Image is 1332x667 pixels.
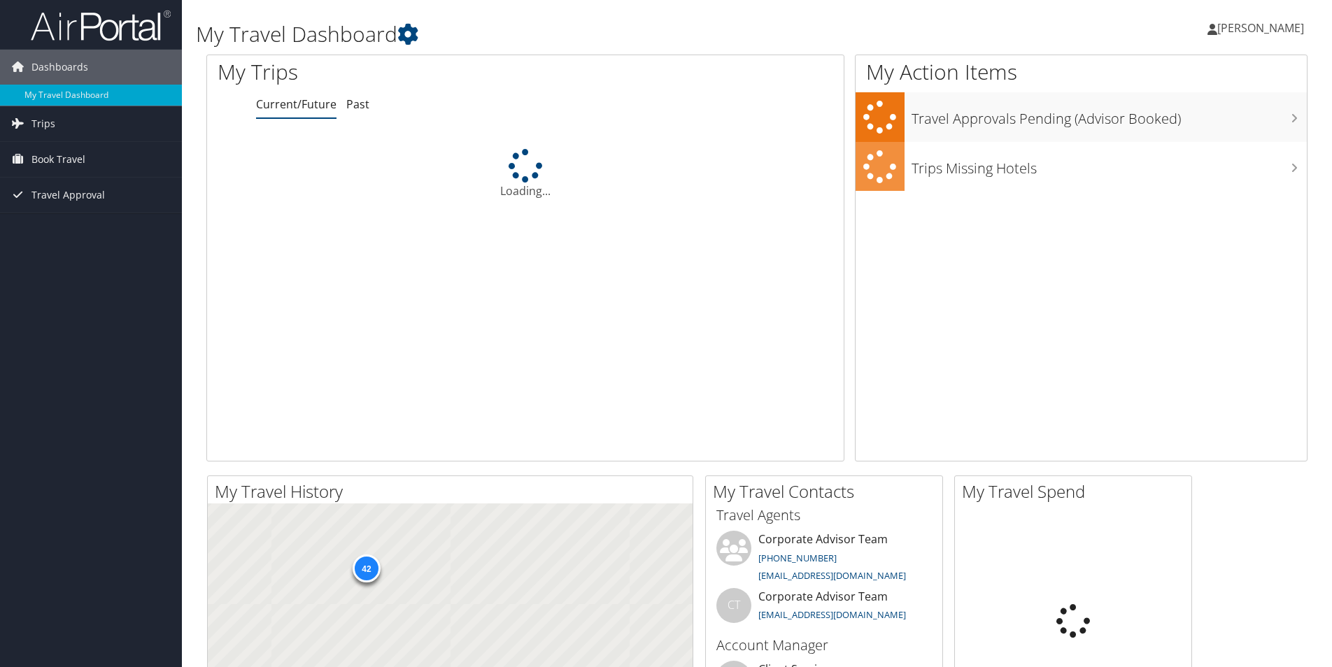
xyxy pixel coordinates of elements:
div: Loading... [207,149,844,199]
div: 42 [352,554,380,582]
span: Dashboards [31,50,88,85]
h1: My Trips [218,57,568,87]
a: [EMAIL_ADDRESS][DOMAIN_NAME] [758,569,906,582]
h2: My Travel Spend [962,480,1191,503]
h3: Trips Missing Hotels [912,152,1307,178]
span: Travel Approval [31,178,105,213]
h1: My Action Items [856,57,1307,87]
h2: My Travel History [215,480,693,503]
h3: Travel Agents [716,505,932,525]
a: Trips Missing Hotels [856,142,1307,192]
h2: My Travel Contacts [713,480,942,503]
li: Corporate Advisor Team [709,531,939,588]
a: [EMAIL_ADDRESS][DOMAIN_NAME] [758,608,906,621]
a: Current/Future [256,96,336,112]
a: [PERSON_NAME] [1207,7,1318,49]
h3: Travel Approvals Pending (Advisor Booked) [912,102,1307,129]
h1: My Travel Dashboard [196,20,944,49]
h3: Account Manager [716,636,932,655]
a: Travel Approvals Pending (Advisor Booked) [856,92,1307,142]
span: Trips [31,106,55,141]
li: Corporate Advisor Team [709,588,939,633]
a: [PHONE_NUMBER] [758,552,837,564]
a: Past [346,96,369,112]
img: airportal-logo.png [31,9,171,42]
span: [PERSON_NAME] [1217,20,1304,36]
div: CT [716,588,751,623]
span: Book Travel [31,142,85,177]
